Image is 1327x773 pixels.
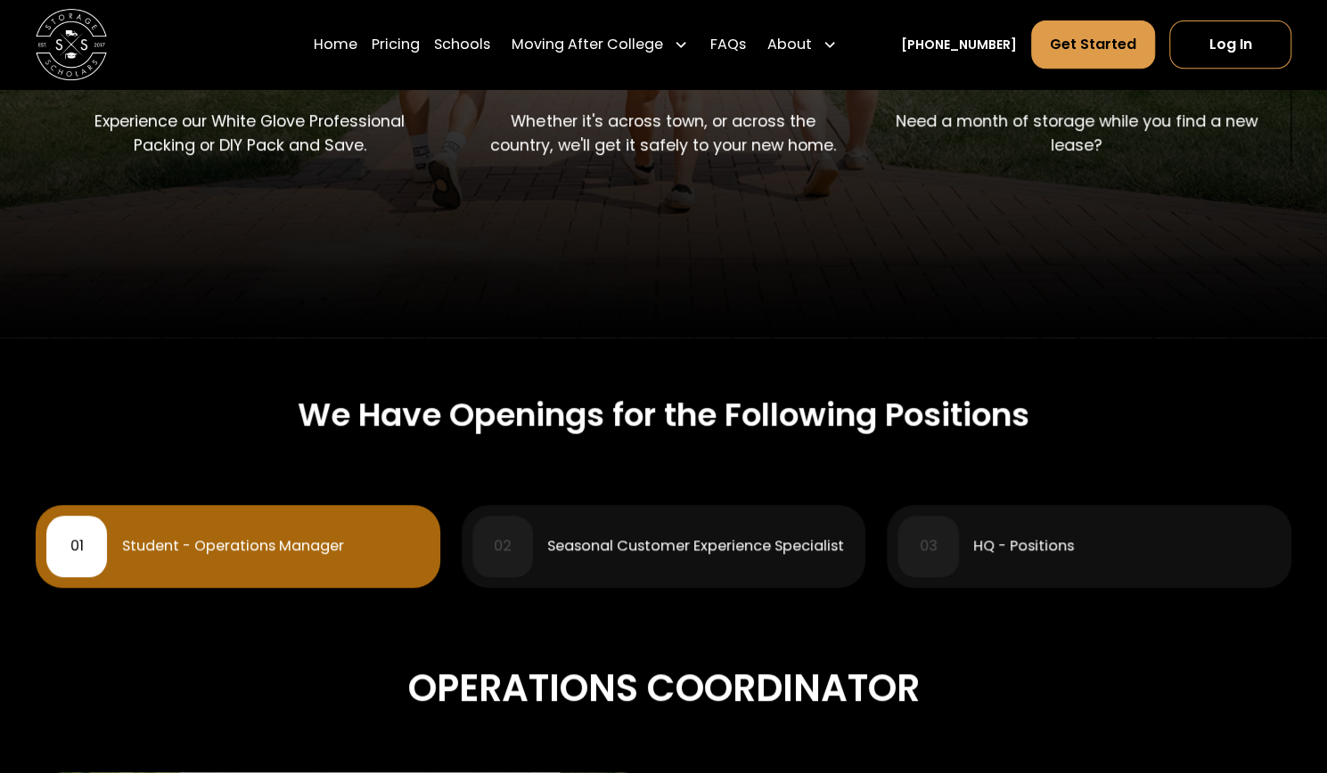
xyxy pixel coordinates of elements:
[547,539,844,553] div: Seasonal Customer Experience Specialist
[760,20,844,69] div: About
[64,110,435,157] p: Experience our White Glove Professional Packing or DIY Pack and Save.
[434,20,490,69] a: Schools
[891,110,1262,157] p: Need a month of storage while you find a new lease?
[1031,20,1155,69] a: Get Started
[478,110,848,157] p: Whether it's across town, or across the country, we'll get it safely to your new home.
[36,659,1291,719] div: Operations Coordinator
[973,539,1074,553] div: HQ - Positions
[504,20,695,69] div: Moving After College
[36,9,107,80] a: home
[36,9,107,80] img: Storage Scholars main logo
[767,34,812,55] div: About
[122,539,344,553] div: Student - Operations Manager
[494,539,512,553] div: 02
[901,36,1017,54] a: [PHONE_NUMBER]
[512,34,663,55] div: Moving After College
[920,539,938,553] div: 03
[372,20,420,69] a: Pricing
[314,20,357,69] a: Home
[70,539,84,553] div: 01
[298,395,1029,434] h2: We Have Openings for the Following Positions
[1169,20,1291,69] a: Log In
[709,20,745,69] a: FAQs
